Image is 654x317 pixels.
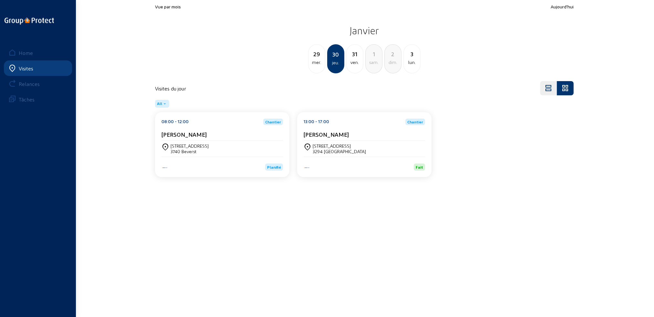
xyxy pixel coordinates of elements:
div: ven. [347,58,363,66]
div: [STREET_ADDRESS] [313,143,366,149]
div: 3740 Beverst [171,149,209,154]
span: Chantier [407,120,423,124]
div: 29 [308,49,325,58]
div: 1 [366,49,382,58]
h2: Janvier [155,22,574,38]
cam-card-title: [PERSON_NAME] [161,131,207,138]
div: mer. [308,58,325,66]
div: Visites [19,65,33,71]
a: Home [4,45,72,60]
span: All [157,101,162,106]
div: lun. [404,58,420,66]
div: 2 [385,49,401,58]
a: Tâches [4,91,72,107]
img: logo-oneline.png [5,17,54,25]
span: Aujourd'hui [551,4,574,9]
div: 30 [328,50,344,59]
a: Relances [4,76,72,91]
cam-card-title: [PERSON_NAME] [304,131,349,138]
div: [STREET_ADDRESS] [171,143,209,149]
div: Tâches [19,96,35,102]
div: 3294 [GEOGRAPHIC_DATA] [313,149,366,154]
h4: Visites du jour [155,85,186,91]
div: Home [19,50,33,56]
img: Aqua Protect [304,167,310,169]
span: Planifié [267,165,281,169]
div: Relances [19,81,40,87]
div: 13:00 - 17:00 [304,119,329,125]
div: 31 [347,49,363,58]
div: jeu. [328,59,344,67]
span: Chantier [265,120,281,124]
a: Visites [4,60,72,76]
span: Fait [416,165,423,169]
div: 3 [404,49,420,58]
img: Aqua Protect [161,167,168,169]
div: sam. [366,58,382,66]
span: Vue par mois [155,4,181,9]
div: dim. [385,58,401,66]
div: 08:00 - 12:00 [161,119,189,125]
